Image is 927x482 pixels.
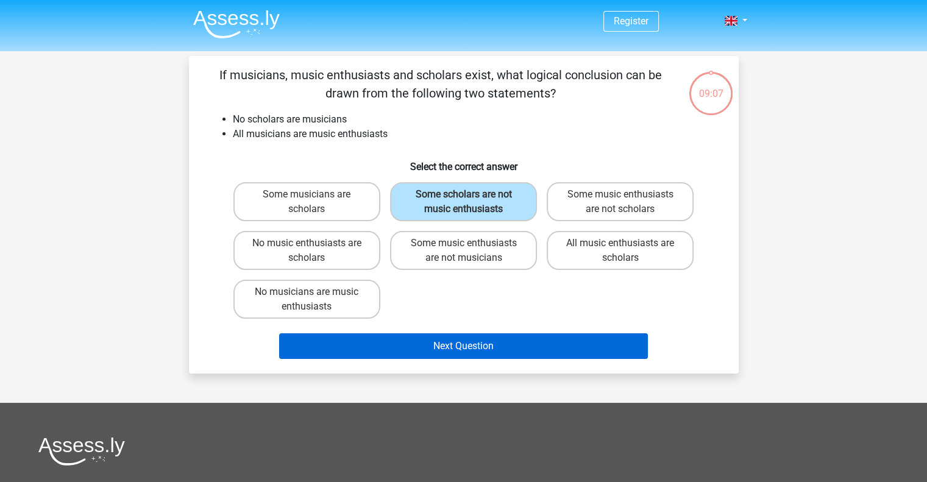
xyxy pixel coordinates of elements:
[233,112,719,127] li: No scholars are musicians
[233,182,380,221] label: Some musicians are scholars
[390,182,537,221] label: Some scholars are not music enthusiasts
[193,10,280,38] img: Assessly
[547,231,694,270] label: All music enthusiasts are scholars
[233,280,380,319] label: No musicians are music enthusiasts
[688,71,734,101] div: 09:07
[547,182,694,221] label: Some music enthusiasts are not scholars
[208,151,719,172] h6: Select the correct answer
[208,66,673,102] p: If musicians, music enthusiasts and scholars exist, what logical conclusion can be drawn from the...
[38,437,125,466] img: Assessly logo
[233,127,719,141] li: All musicians are music enthusiasts
[614,15,648,27] a: Register
[233,231,380,270] label: No music enthusiasts are scholars
[279,333,648,359] button: Next Question
[390,231,537,270] label: Some music enthusiasts are not musicians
